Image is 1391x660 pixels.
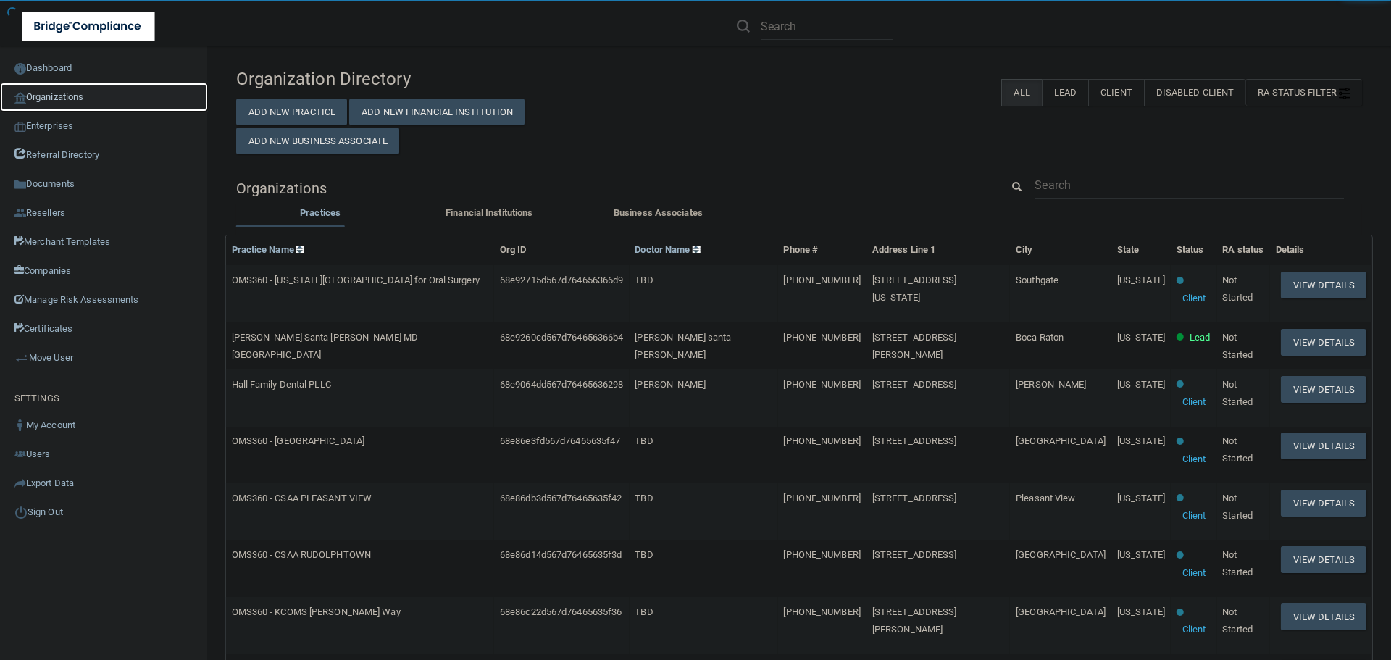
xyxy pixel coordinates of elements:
[635,244,700,255] a: Doctor Name
[1182,451,1206,468] p: Client
[500,549,622,560] span: 68e86d14d567d76465635f3d
[783,275,860,285] span: [PHONE_NUMBER]
[1258,87,1350,98] span: RA Status Filter
[635,379,705,390] span: [PERSON_NAME]
[232,606,401,617] span: OMS360 - KCOMS [PERSON_NAME] Way
[14,351,29,365] img: briefcase.64adab9b.png
[236,180,979,196] h5: Organizations
[574,204,743,225] li: Business Associate
[500,435,620,446] span: 68e86e3fd567d76465635f47
[635,549,653,560] span: TBD
[349,99,525,125] button: Add New Financial Institution
[1182,507,1206,525] p: Client
[236,128,400,154] button: Add New Business Associate
[1281,490,1366,517] button: View Details
[1016,493,1075,504] span: Pleasant View
[14,92,26,104] img: organization-icon.f8decf85.png
[783,379,860,390] span: [PHONE_NUMBER]
[872,493,957,504] span: [STREET_ADDRESS]
[872,332,957,360] span: [STREET_ADDRESS][PERSON_NAME]
[500,379,623,390] span: 68e9064dd567d76465636298
[872,435,957,446] span: [STREET_ADDRESS]
[1222,549,1253,577] span: Not Started
[1117,435,1165,446] span: [US_STATE]
[614,207,703,218] span: Business Associates
[1016,379,1086,390] span: [PERSON_NAME]
[761,13,893,40] input: Search
[1182,393,1206,411] p: Client
[232,549,372,560] span: OMS360 - CSAA RUDOLPHTOWN
[412,204,567,222] label: Financial Institutions
[232,275,480,285] span: OMS360 - [US_STATE][GEOGRAPHIC_DATA] for Oral Surgery
[14,390,59,407] label: SETTINGS
[14,506,28,519] img: ic_power_dark.7ecde6b1.png
[232,379,331,390] span: Hall Family Dental PLLC
[1117,332,1165,343] span: [US_STATE]
[783,493,860,504] span: [PHONE_NUMBER]
[1144,79,1246,106] label: Disabled Client
[1270,235,1372,265] th: Details
[1016,435,1106,446] span: [GEOGRAPHIC_DATA]
[500,275,623,285] span: 68e92715d567d764656366d9
[635,332,731,360] span: [PERSON_NAME] santa [PERSON_NAME]
[236,70,597,88] h4: Organization Directory
[1016,332,1064,343] span: Boca Raton
[783,332,860,343] span: [PHONE_NUMBER]
[737,20,750,33] img: ic-search.3b580494.png
[1216,235,1270,265] th: RA status
[1190,329,1210,346] p: Lead
[1182,621,1206,638] p: Client
[1010,235,1111,265] th: City
[1281,603,1366,630] button: View Details
[1117,606,1165,617] span: [US_STATE]
[635,606,653,617] span: TBD
[1088,79,1144,106] label: Client
[1222,275,1253,303] span: Not Started
[1182,564,1206,582] p: Client
[1222,332,1253,360] span: Not Started
[1171,235,1216,265] th: Status
[1016,275,1058,285] span: Southgate
[783,435,860,446] span: [PHONE_NUMBER]
[232,332,419,360] span: [PERSON_NAME] Santa [PERSON_NAME] MD [GEOGRAPHIC_DATA]
[1016,606,1106,617] span: [GEOGRAPHIC_DATA]
[14,179,26,191] img: icon-documents.8dae5593.png
[783,549,860,560] span: [PHONE_NUMBER]
[14,448,26,460] img: icon-users.e205127d.png
[1117,379,1165,390] span: [US_STATE]
[14,122,26,132] img: enterprise.0d942306.png
[1222,493,1253,521] span: Not Started
[405,204,574,225] li: Financial Institutions
[236,204,405,225] li: Practices
[1281,376,1366,403] button: View Details
[777,235,866,265] th: Phone #
[872,606,957,635] span: [STREET_ADDRESS][PERSON_NAME]
[500,493,622,504] span: 68e86db3d567d76465635f42
[1222,435,1253,464] span: Not Started
[300,207,341,218] span: Practices
[1281,546,1366,573] button: View Details
[866,235,1010,265] th: Address Line 1
[500,606,622,617] span: 68e86c22d567d76465635f36
[14,207,26,219] img: ic_reseller.de258add.png
[14,419,26,431] img: ic_user_dark.df1a06c3.png
[1016,549,1106,560] span: [GEOGRAPHIC_DATA]
[243,204,398,222] label: Practices
[232,244,304,255] a: Practice Name
[1117,275,1165,285] span: [US_STATE]
[1222,606,1253,635] span: Not Started
[1222,379,1253,407] span: Not Started
[635,435,653,446] span: TBD
[232,493,372,504] span: OMS360 - CSAA PLEASANT VIEW
[446,207,532,218] span: Financial Institutions
[14,63,26,75] img: ic_dashboard_dark.d01f4a41.png
[1281,272,1366,298] button: View Details
[1281,329,1366,356] button: View Details
[635,275,653,285] span: TBD
[1117,493,1165,504] span: [US_STATE]
[1117,549,1165,560] span: [US_STATE]
[1182,290,1206,307] p: Client
[232,435,365,446] span: OMS360 - [GEOGRAPHIC_DATA]
[494,235,629,265] th: Org ID
[872,549,957,560] span: [STREET_ADDRESS]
